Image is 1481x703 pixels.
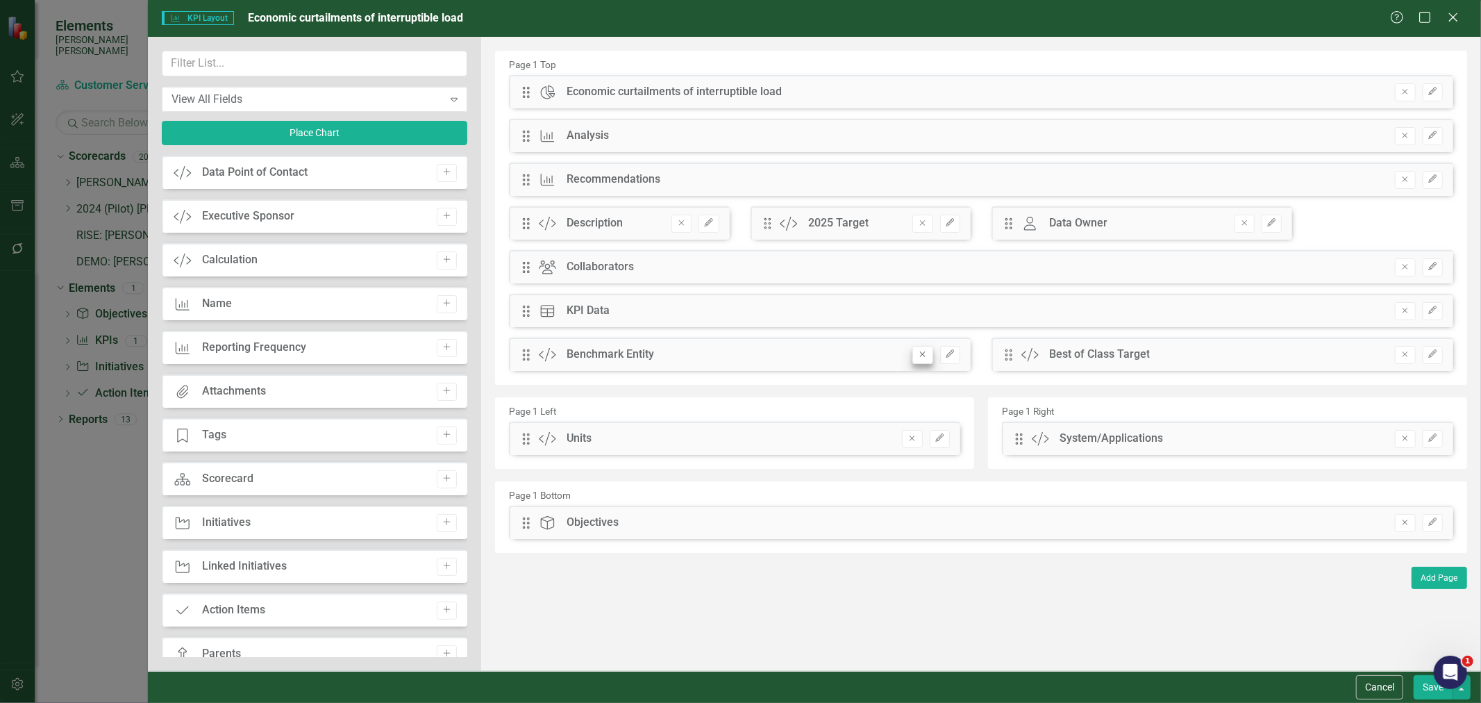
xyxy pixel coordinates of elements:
[509,490,571,501] small: Page 1 Bottom
[1049,215,1107,231] div: Data Owner
[567,347,654,363] div: Benchmark Entity
[162,121,467,145] button: Place Chart
[509,406,556,417] small: Page 1 Left
[1049,347,1150,363] div: Best of Class Target
[202,515,251,531] div: Initiatives
[567,259,634,275] div: Collaborators
[1434,656,1467,689] iframe: Intercom live chat
[162,11,233,25] span: KPI Layout
[1060,431,1163,447] div: System/Applications
[202,165,308,181] div: Data Point of Contact
[202,559,287,574] div: Linked Initiatives
[202,252,258,268] div: Calculation
[567,215,623,231] div: Description
[567,84,782,100] div: Economic curtailments of interruptible load
[567,431,592,447] div: Units
[202,471,253,487] div: Scorecard
[1002,406,1054,417] small: Page 1 Right
[202,296,232,312] div: Name
[202,340,306,356] div: Reporting Frequency
[248,11,463,24] span: Economic curtailments of interruptible load
[202,383,266,399] div: Attachments
[509,59,556,70] small: Page 1 Top
[1414,675,1453,700] button: Save
[567,303,610,319] div: KPI Data
[1412,567,1467,589] button: Add Page
[1356,675,1403,700] button: Cancel
[202,208,294,224] div: Executive Sponsor
[1462,656,1473,667] span: 1
[202,427,226,443] div: Tags
[567,128,609,144] div: Analysis
[171,91,442,107] div: View All Fields
[808,215,869,231] div: 2025 Target
[202,602,265,618] div: Action Items
[162,51,467,76] input: Filter List...
[202,646,241,662] div: Parents
[567,172,660,188] div: Recommendations
[567,515,619,531] div: Objectives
